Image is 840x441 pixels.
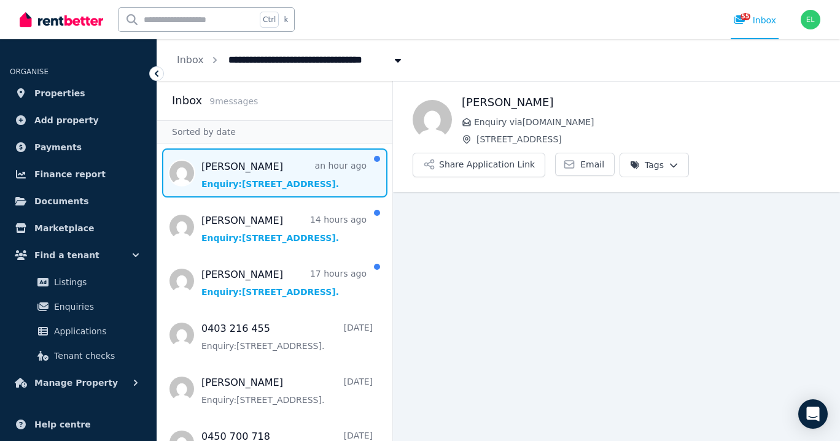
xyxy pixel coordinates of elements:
button: Tags [620,153,689,177]
a: Payments [10,135,147,159]
span: [STREET_ADDRESS] [476,133,820,145]
a: Finance report [10,162,147,186]
nav: Breadcrumb [157,39,424,81]
span: Tenant checks [54,348,137,363]
div: Sorted by date [157,120,392,144]
img: RentBetter [20,10,103,29]
h2: Inbox [172,92,202,109]
a: [PERSON_NAME][DATE]Enquiry:[STREET_ADDRESS]. [201,375,373,406]
img: edna lee [801,10,820,29]
span: Finance report [34,167,106,182]
span: Find a tenant [34,248,99,263]
a: Marketplace [10,216,147,240]
a: [PERSON_NAME]14 hours agoEnquiry:[STREET_ADDRESS]. [201,213,367,244]
span: Marketplace [34,221,94,236]
h1: [PERSON_NAME] [462,94,820,111]
a: Applications [15,319,142,343]
span: Properties [34,86,85,101]
a: [PERSON_NAME]an hour agoEnquiry:[STREET_ADDRESS]. [201,159,367,190]
span: Ctrl [260,12,279,28]
a: [PERSON_NAME]17 hours agoEnquiry:[STREET_ADDRESS]. [201,267,367,298]
a: Listings [15,270,142,294]
span: Tags [630,159,664,171]
a: Enquiries [15,294,142,319]
a: Email [555,153,615,176]
a: Help centre [10,412,147,437]
button: Find a tenant [10,243,147,267]
span: Payments [34,140,82,155]
span: Enquiry via [DOMAIN_NAME] [474,116,820,128]
a: Properties [10,81,147,105]
a: Add property [10,108,147,132]
span: Applications [54,324,137,339]
span: Documents [34,194,89,209]
span: Email [580,158,604,171]
button: Manage Property [10,370,147,395]
span: Manage Property [34,375,118,390]
div: Inbox [733,14,776,26]
span: 9 message s [209,96,258,106]
span: Add property [34,113,99,128]
span: k [284,15,288,25]
span: Enquiries [54,299,137,314]
a: Documents [10,189,147,213]
a: Inbox [177,54,204,66]
button: Share Application Link [413,153,545,177]
span: 55 [741,13,750,20]
span: Help centre [34,417,91,432]
span: Listings [54,275,137,290]
a: Tenant checks [15,343,142,368]
img: Tzu-Ching Liao [413,100,452,139]
span: ORGANISE [10,67,49,76]
div: Open Intercom Messenger [798,399,828,429]
a: 0403 216 455[DATE]Enquiry:[STREET_ADDRESS]. [201,321,373,352]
